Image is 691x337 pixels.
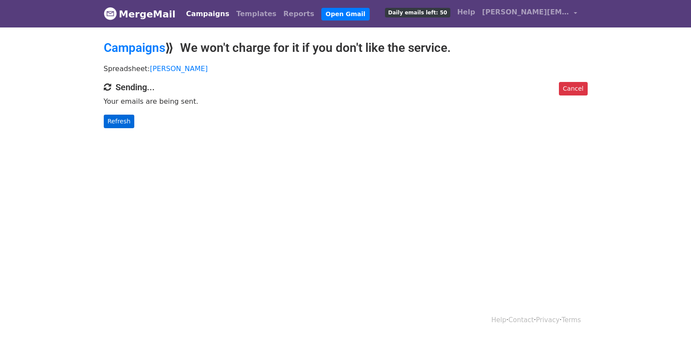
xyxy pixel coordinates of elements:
[321,8,370,20] a: Open Gmail
[482,7,569,17] span: [PERSON_NAME][EMAIL_ADDRESS][DOMAIN_NAME]
[104,41,588,55] h2: ⟫ We won't charge for it if you don't like the service.
[562,316,581,324] a: Terms
[381,3,453,21] a: Daily emails left: 50
[104,7,117,20] img: MergeMail logo
[104,41,165,55] a: Campaigns
[233,5,280,23] a: Templates
[104,97,588,106] p: Your emails are being sent.
[559,82,587,95] a: Cancel
[479,3,581,24] a: [PERSON_NAME][EMAIL_ADDRESS][DOMAIN_NAME]
[183,5,233,23] a: Campaigns
[104,82,588,92] h4: Sending...
[454,3,479,21] a: Help
[491,316,506,324] a: Help
[104,64,588,73] p: Spreadsheet:
[150,65,208,73] a: [PERSON_NAME]
[104,5,176,23] a: MergeMail
[647,295,691,337] iframe: Chat Widget
[104,115,135,128] a: Refresh
[508,316,534,324] a: Contact
[536,316,559,324] a: Privacy
[385,8,450,17] span: Daily emails left: 50
[280,5,318,23] a: Reports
